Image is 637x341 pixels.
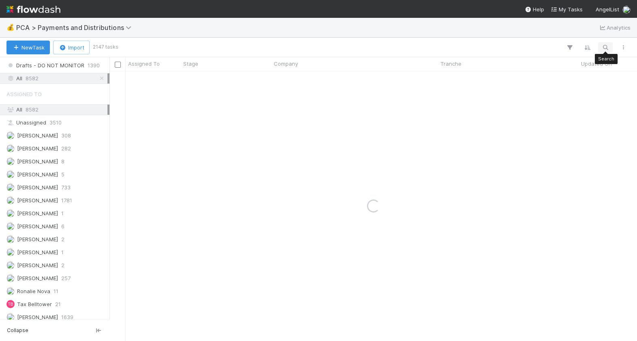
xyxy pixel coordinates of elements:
span: AngelList [596,6,619,13]
small: 2147 tasks [93,43,118,51]
span: Ronalie Nova [17,288,50,294]
span: 8582 [26,73,39,84]
span: Tax Belltower [17,301,52,307]
span: Assigned To [128,60,160,68]
span: [PERSON_NAME] [17,223,58,229]
span: Updated On [581,60,612,68]
span: 8 [61,157,64,167]
span: [PERSON_NAME] [17,275,58,281]
span: PCA > Payments and Distributions [16,24,135,32]
div: Tax Belltower [6,300,15,308]
span: [PERSON_NAME] [17,171,58,178]
span: [PERSON_NAME] [17,184,58,191]
span: 11 [54,286,58,296]
span: 1781 [61,195,72,206]
span: [PERSON_NAME] [17,262,58,268]
span: 8582 [26,106,39,113]
img: avatar_487f705b-1efa-4920-8de6-14528bcda38c.png [6,248,15,256]
span: Collapse [7,327,28,334]
span: TB [8,302,13,307]
span: My Tasks [551,6,583,13]
span: 1639 [61,312,73,322]
a: Analytics [598,23,631,32]
span: Company [274,60,298,68]
button: Import [53,41,90,54]
span: [PERSON_NAME] [17,249,58,255]
img: avatar_70eb89fd-53e7-4719-8353-99a31b391b8c.png [6,170,15,178]
span: [PERSON_NAME] [17,145,58,152]
img: avatar_a2d05fec-0a57-4266-8476-74cda3464b0e.png [6,131,15,139]
button: NewTask [6,41,50,54]
span: [PERSON_NAME] [17,197,58,204]
span: 282 [61,144,71,154]
img: avatar_d7f67417-030a-43ce-a3ce-a315a3ccfd08.png [6,222,15,230]
span: 1390 [88,60,100,71]
a: My Tasks [551,5,583,13]
span: Drafts - DO NOT MONITOR [6,60,84,71]
span: Assigned To [6,86,42,102]
span: 733 [61,182,71,193]
span: 257 [61,273,71,283]
span: 5 [61,169,64,180]
span: 21 [55,299,61,309]
span: 1 [61,247,64,257]
img: avatar_8c44b08f-3bc4-4c10-8fb8-2c0d4b5a4cd3.png [6,235,15,243]
img: avatar_030f5503-c087-43c2-95d1-dd8963b2926c.png [6,209,15,217]
div: Help [525,5,544,13]
div: All [6,73,107,84]
img: avatar_87e1a465-5456-4979-8ac4-f0cdb5bbfe2d.png [6,144,15,152]
span: 6 [61,221,64,232]
img: avatar_c6c9a18c-a1dc-4048-8eac-219674057138.png [6,313,15,321]
span: Tranche [440,60,461,68]
img: logo-inverted-e16ddd16eac7371096b0.svg [6,2,60,16]
img: avatar_ad9da010-433a-4b4a-a484-836c288de5e1.png [6,183,15,191]
span: Stage [183,60,198,68]
img: avatar_99e80e95-8f0d-4917-ae3c-b5dad577a2b5.png [6,261,15,269]
span: [PERSON_NAME] [17,158,58,165]
img: avatar_705b8750-32ac-4031-bf5f-ad93a4909bc8.png [6,274,15,282]
span: 1 [61,208,64,219]
img: avatar_e7d5656d-bda2-4d83-89d6-b6f9721f96bd.png [6,196,15,204]
span: [PERSON_NAME] [17,210,58,217]
span: 308 [61,131,71,141]
img: avatar_2bce2475-05ee-46d3-9413-d3901f5fa03f.png [6,157,15,165]
span: 3510 [49,118,62,128]
input: Toggle All Rows Selected [115,62,121,68]
span: [PERSON_NAME] [17,236,58,242]
img: avatar_87e1a465-5456-4979-8ac4-f0cdb5bbfe2d.png [622,6,631,14]
span: 2 [61,260,64,270]
span: 2 [61,234,64,244]
span: [PERSON_NAME] [17,132,58,139]
div: All [6,105,107,115]
img: avatar_0d9988fd-9a15-4cc7-ad96-88feab9e0fa9.png [6,287,15,295]
div: Unassigned [6,118,107,128]
span: 💰 [6,24,15,31]
span: [PERSON_NAME] [17,314,58,320]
